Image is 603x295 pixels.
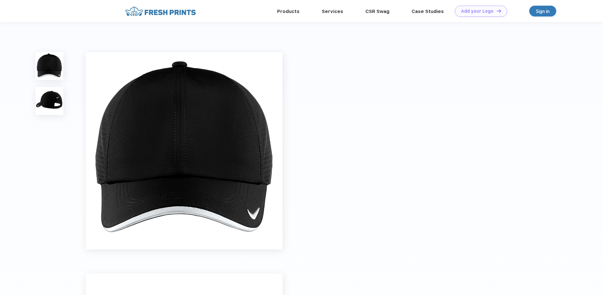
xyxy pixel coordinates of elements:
[123,6,198,17] img: fo%20logo%202.webp
[529,6,556,16] a: Sign in
[35,87,63,115] img: func=resize&h=100
[86,52,283,249] img: func=resize&h=640
[536,8,550,15] div: Sign in
[497,9,501,13] img: DT
[277,9,300,14] a: Products
[461,9,494,14] div: Add your Logo
[35,52,63,80] img: func=resize&h=100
